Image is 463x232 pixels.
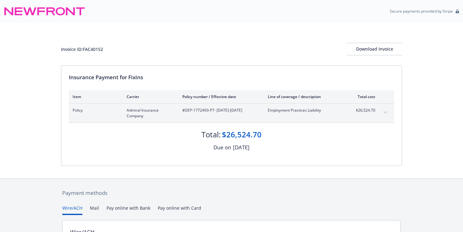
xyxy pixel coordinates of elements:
span: $26,524.70 [352,108,375,113]
div: Line of coverage / description [268,94,342,99]
div: Due on [213,143,231,152]
span: Employment Practices Liability [268,108,342,113]
span: Admiral Insurance Company [127,108,172,119]
div: Total: [201,129,221,140]
span: #DEP-1772493-P7 - [DATE]-[DATE] [182,108,258,113]
div: Total cost [352,94,375,99]
button: Download Invoice [347,43,402,55]
div: Payment methods [62,189,401,197]
div: Carrier [127,94,172,99]
div: [DATE] [233,143,250,152]
span: Policy [73,108,117,113]
div: Policy number / Effective date [182,94,258,99]
p: Secure payments provided by Stripe [390,8,453,14]
button: Wire/ACH [62,205,82,215]
button: Pay online with Card [158,205,201,215]
div: Item [73,94,117,99]
div: Insurance Payment for Fixins [69,73,394,81]
button: Pay online with Bank [107,205,150,215]
div: $26,524.70 [222,129,262,140]
button: Mail [90,205,99,215]
div: Invoice ID: FAC40152 [61,46,103,52]
button: expand content [380,108,390,118]
div: PolicyAdmiral Insurance Company#DEP-1772493-P7- [DATE]-[DATE]Employment Practices Liability$26,52... [69,104,394,123]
